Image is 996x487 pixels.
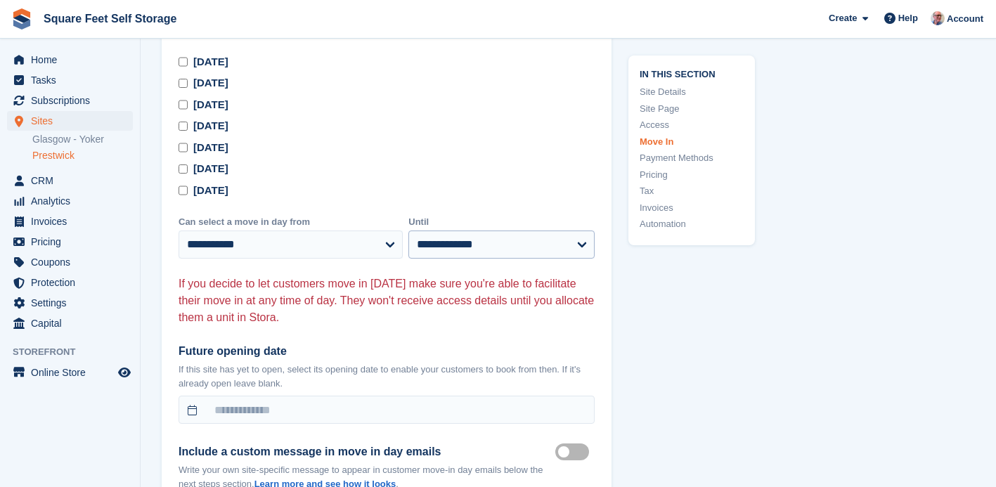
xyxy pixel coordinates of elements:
[7,70,133,90] a: menu
[7,191,133,211] a: menu
[31,293,115,313] span: Settings
[7,273,133,292] a: menu
[7,293,133,313] a: menu
[193,97,228,113] div: [DATE]
[31,252,115,272] span: Coupons
[7,232,133,252] a: menu
[640,66,744,79] span: In this section
[640,85,744,99] a: Site Details
[31,363,115,382] span: Online Store
[640,167,744,181] a: Pricing
[640,184,744,198] a: Tax
[179,443,555,460] label: Include a custom message in move in day emails
[179,363,595,390] p: If this site has yet to open, select its opening date to enable your customers to book from then....
[640,151,744,165] a: Payment Methods
[31,171,115,190] span: CRM
[32,149,133,162] a: Prestwick
[193,75,228,91] div: [DATE]
[947,12,983,26] span: Account
[7,363,133,382] a: menu
[7,50,133,70] a: menu
[7,252,133,272] a: menu
[31,212,115,231] span: Invoices
[31,111,115,131] span: Sites
[193,54,228,70] div: [DATE]
[116,364,133,381] a: Preview store
[31,273,115,292] span: Protection
[31,191,115,211] span: Analytics
[640,118,744,132] a: Access
[7,212,133,231] a: menu
[555,450,595,453] label: Move in mailer custom message on
[179,259,595,326] p: If you decide to let customers move in [DATE] make sure you're able to facilitate their move in a...
[408,215,595,229] label: Until
[11,8,32,30] img: stora-icon-8386f47178a22dfd0bd8f6a31ec36ba5ce8667c1dd55bd0f319d3a0aa187defe.svg
[193,161,228,177] div: [DATE]
[31,313,115,333] span: Capital
[193,140,228,156] div: [DATE]
[7,171,133,190] a: menu
[38,7,182,30] a: Square Feet Self Storage
[193,183,228,199] div: [DATE]
[7,111,133,131] a: menu
[179,343,595,360] label: Future opening date
[640,217,744,231] a: Automation
[31,70,115,90] span: Tasks
[829,11,857,25] span: Create
[7,91,133,110] a: menu
[7,313,133,333] a: menu
[31,232,115,252] span: Pricing
[31,91,115,110] span: Subscriptions
[13,345,140,359] span: Storefront
[179,215,403,229] label: Can select a move in day from
[640,101,744,115] a: Site Page
[32,133,133,146] a: Glasgow - Yoker
[898,11,918,25] span: Help
[640,134,744,148] a: Move In
[31,50,115,70] span: Home
[931,11,945,25] img: David Greer
[193,118,228,134] div: [DATE]
[640,200,744,214] a: Invoices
